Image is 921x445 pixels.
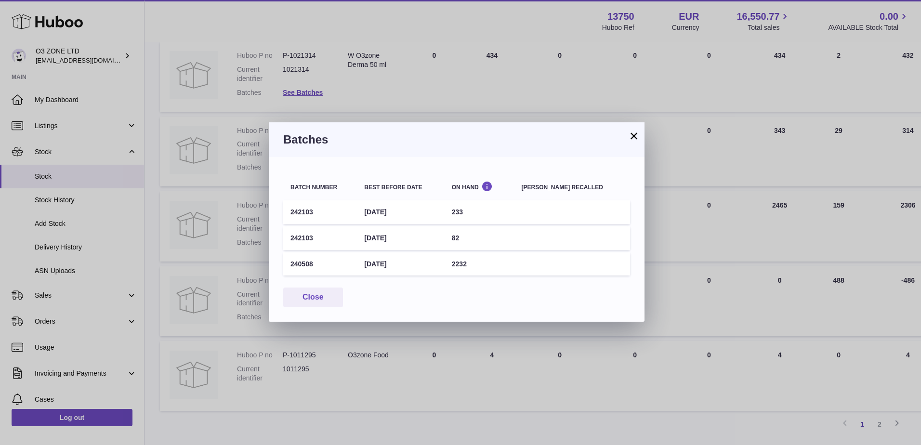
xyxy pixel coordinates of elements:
[283,252,357,276] td: 240508
[364,184,437,191] div: Best before date
[283,288,343,307] button: Close
[290,184,350,191] div: Batch number
[445,226,514,250] td: 82
[283,132,630,147] h3: Batches
[283,226,357,250] td: 242103
[445,252,514,276] td: 2232
[283,200,357,224] td: 242103
[357,226,444,250] td: [DATE]
[522,184,623,191] div: [PERSON_NAME] recalled
[357,252,444,276] td: [DATE]
[357,200,444,224] td: [DATE]
[445,200,514,224] td: 233
[452,181,507,190] div: On Hand
[628,130,640,142] button: ×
